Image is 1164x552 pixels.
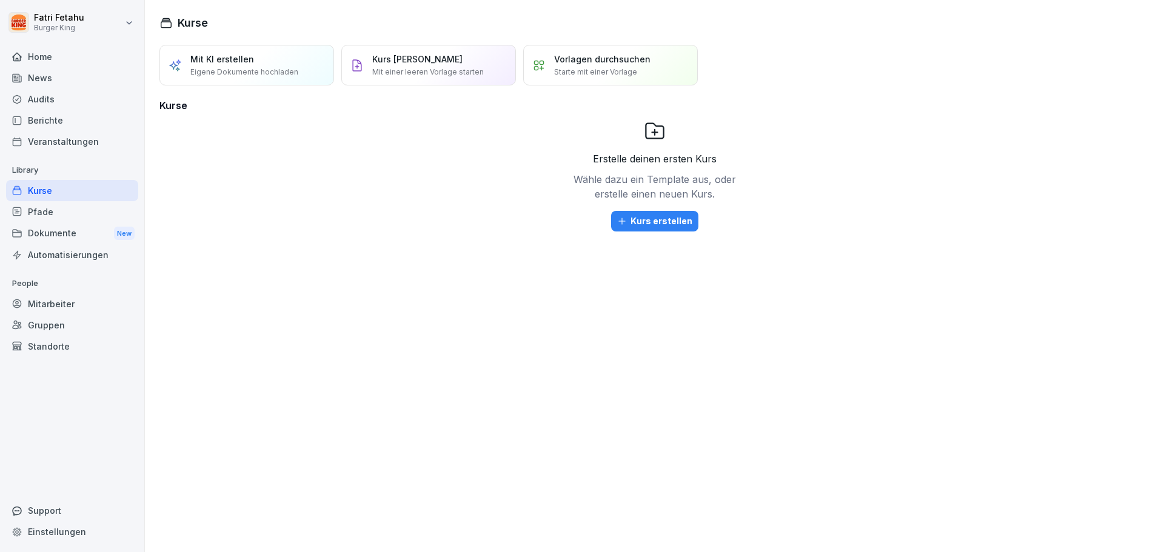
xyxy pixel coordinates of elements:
a: Pfade [6,201,138,222]
a: Mitarbeiter [6,293,138,314]
p: Kurs [PERSON_NAME] [372,53,463,65]
div: Dokumente [6,222,138,245]
a: Einstellungen [6,521,138,542]
p: Starte mit einer Vorlage [554,67,637,78]
button: Kurs erstellen [611,211,698,231]
a: Standorte [6,336,138,357]
a: News [6,67,138,88]
p: Erstelle deinen ersten Kurs [593,151,717,166]
p: Library [6,161,138,180]
div: New [114,227,135,241]
p: Mit KI erstellen [190,53,254,65]
div: Kurs erstellen [617,214,692,228]
p: Burger King [34,24,84,32]
a: Veranstaltungen [6,131,138,152]
a: Kurse [6,180,138,201]
a: Gruppen [6,314,138,336]
a: DokumenteNew [6,222,138,245]
a: Automatisierungen [6,244,138,265]
p: Wähle dazu ein Template aus, oder erstelle einen neuen Kurs. [570,172,740,201]
a: Home [6,46,138,67]
p: Mit einer leeren Vorlage starten [372,67,484,78]
p: Fatri Fetahu [34,13,84,23]
div: Support [6,500,138,521]
h3: Kurse [159,98,1149,113]
p: Vorlagen durchsuchen [554,53,651,65]
a: Berichte [6,110,138,131]
p: People [6,274,138,293]
p: Eigene Dokumente hochladen [190,67,298,78]
a: Audits [6,88,138,110]
h1: Kurse [178,15,208,31]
